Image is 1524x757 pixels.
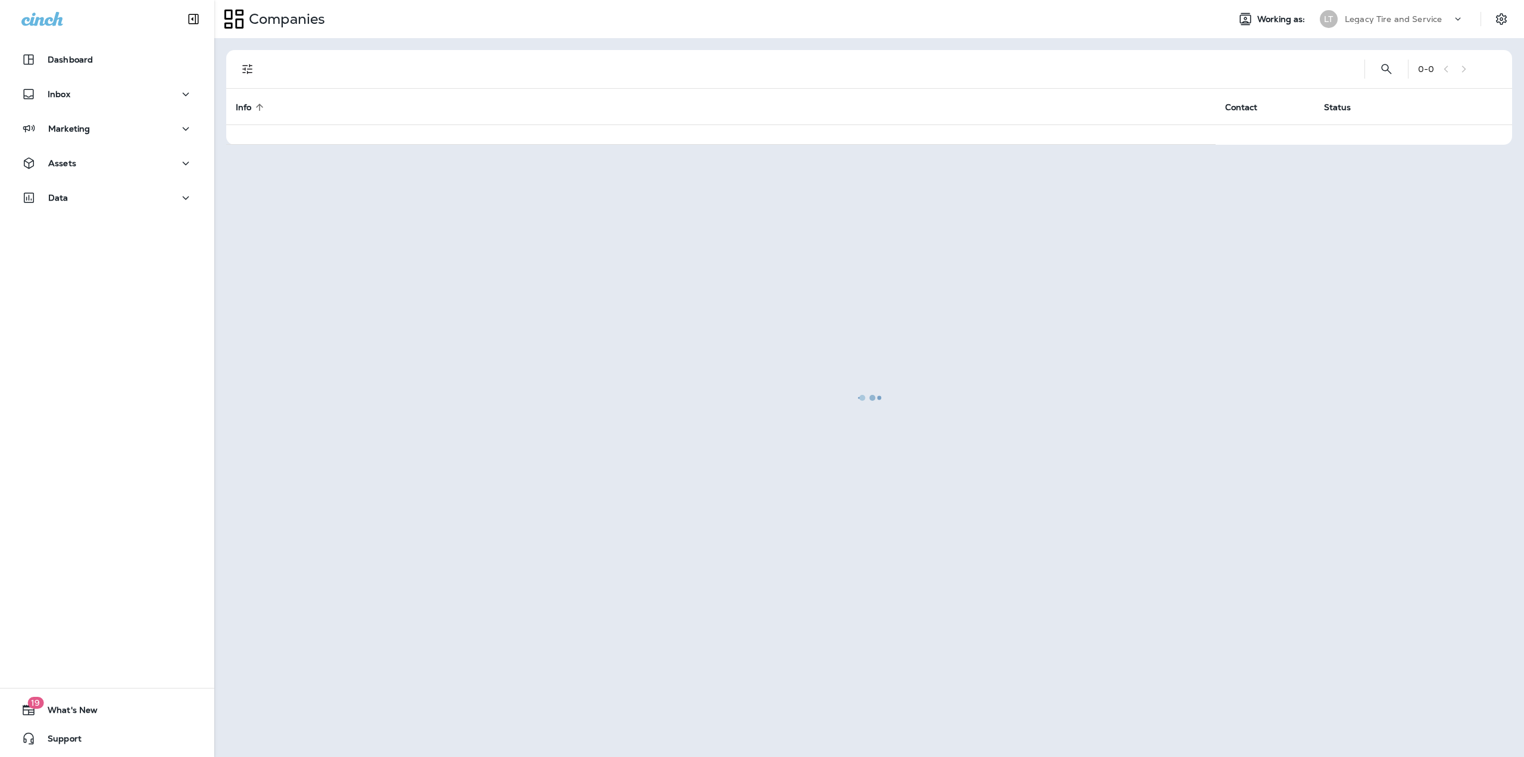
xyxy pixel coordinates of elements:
[244,10,325,28] p: Companies
[12,186,202,210] button: Data
[48,55,93,64] p: Dashboard
[1345,14,1442,24] p: Legacy Tire and Service
[12,117,202,141] button: Marketing
[12,48,202,71] button: Dashboard
[12,82,202,106] button: Inbox
[12,151,202,175] button: Assets
[177,7,210,31] button: Collapse Sidebar
[48,158,76,168] p: Assets
[12,698,202,722] button: 19What's New
[1257,14,1308,24] span: Working as:
[1320,10,1338,28] div: LT
[48,124,90,133] p: Marketing
[12,727,202,750] button: Support
[36,734,82,748] span: Support
[36,705,98,719] span: What's New
[1491,8,1512,30] button: Settings
[27,697,43,709] span: 19
[48,193,68,203] p: Data
[48,89,70,99] p: Inbox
